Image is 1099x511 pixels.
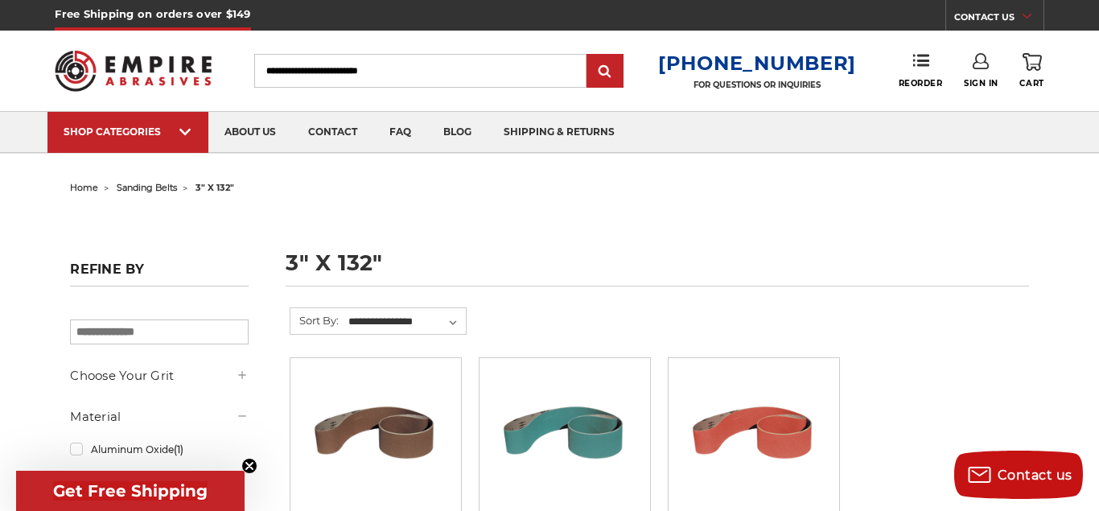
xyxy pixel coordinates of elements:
[689,369,818,498] img: 3" x 132" Ceramic Sanding Belt
[117,182,177,193] a: sanding belts
[346,310,466,334] select: Sort By:
[954,8,1043,31] a: CONTACT US
[70,435,248,464] a: Aluminum Oxide
[241,458,257,474] button: Close teaser
[70,182,98,193] a: home
[998,468,1072,483] span: Contact us
[500,369,629,498] img: 3" x 132" Zirconia Sanding Belt
[70,407,248,427] h5: Material
[311,369,440,498] img: 3" x 132" Aluminum Oxide Sanding Belt
[286,252,1028,286] h1: 3" x 132"
[53,481,208,501] span: Get Free Shipping
[658,52,856,75] a: [PHONE_NUMBER]
[899,53,943,88] a: Reorder
[488,112,631,153] a: shipping & returns
[290,308,339,332] label: Sort By:
[373,112,427,153] a: faq
[658,80,856,90] p: FOR QUESTIONS OR INQUIRIES
[70,366,248,385] h5: Choose Your Grit
[1019,78,1043,89] span: Cart
[196,182,234,193] span: 3" x 132"
[427,112,488,153] a: blog
[964,78,998,89] span: Sign In
[16,471,245,511] div: Get Free ShippingClose teaser
[174,443,183,455] span: (1)
[70,262,248,286] h5: Refine by
[589,56,621,88] input: Submit
[55,40,211,101] img: Empire Abrasives
[208,112,292,153] a: about us
[899,78,943,89] span: Reorder
[64,126,192,138] div: SHOP CATEGORIES
[70,468,248,496] a: Ceramic
[954,451,1083,499] button: Contact us
[1019,53,1043,89] a: Cart
[292,112,373,153] a: contact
